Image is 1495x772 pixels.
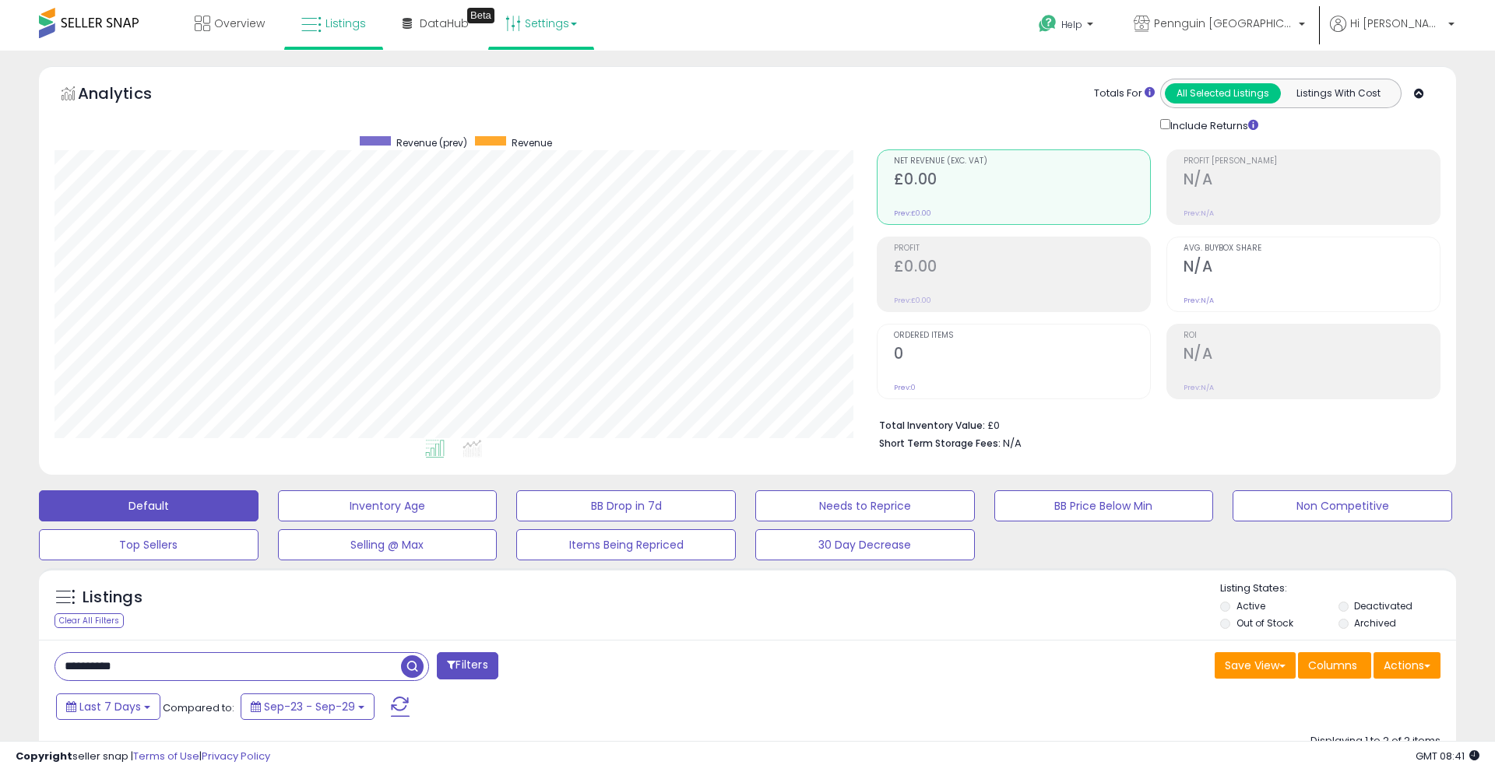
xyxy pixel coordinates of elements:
button: 30 Day Decrease [755,529,975,560]
button: All Selected Listings [1165,83,1281,104]
button: Filters [437,652,498,679]
small: Prev: £0.00 [894,209,931,218]
strong: Copyright [16,749,72,763]
span: ROI [1184,332,1440,340]
button: BB Drop in 7d [516,490,736,521]
button: BB Price Below Min [994,490,1214,521]
small: Prev: N/A [1184,383,1214,392]
h2: N/A [1184,345,1440,366]
b: Short Term Storage Fees: [879,437,1001,450]
button: Listings With Cost [1280,83,1396,104]
button: Selling @ Max [278,529,498,560]
span: Profit [PERSON_NAME] [1184,157,1440,166]
button: Columns [1298,652,1371,679]
div: seller snap | | [16,749,270,764]
small: Prev: £0.00 [894,296,931,305]
a: Privacy Policy [202,749,270,763]
span: Pennguin [GEOGRAPHIC_DATA] [1154,16,1294,31]
div: Clear All Filters [55,613,124,628]
button: Needs to Reprice [755,490,975,521]
span: Hi [PERSON_NAME] [1350,16,1444,31]
p: Listing States: [1220,581,1455,596]
label: Active [1236,599,1265,612]
span: Listings [325,16,366,31]
span: Help [1061,18,1082,31]
span: Last 7 Days [79,699,141,714]
a: Terms of Use [133,749,199,763]
h2: N/A [1184,170,1440,191]
button: Last 7 Days [56,693,160,720]
li: £0 [879,415,1429,433]
small: Prev: N/A [1184,209,1214,218]
h5: Analytics [78,82,182,108]
span: Compared to: [163,700,234,715]
button: Items Being Repriced [516,529,736,560]
div: Include Returns [1149,116,1277,134]
a: Hi [PERSON_NAME] [1330,16,1455,51]
div: Totals For [1094,86,1155,101]
a: Help [1026,2,1109,51]
span: Revenue [512,136,552,149]
h2: N/A [1184,258,1440,279]
h2: £0.00 [894,258,1150,279]
button: Inventory Age [278,490,498,521]
div: Displaying 1 to 2 of 2 items [1310,734,1440,749]
button: Sep-23 - Sep-29 [241,693,375,720]
h2: £0.00 [894,170,1150,191]
h5: Listings [83,587,142,609]
label: Archived [1354,616,1396,630]
button: Actions [1374,652,1440,679]
span: Profit [894,244,1150,253]
label: Deactivated [1354,599,1412,612]
small: Prev: N/A [1184,296,1214,305]
span: Overview [214,16,265,31]
button: Non Competitive [1233,490,1452,521]
div: Tooltip anchor [467,8,494,23]
label: Out of Stock [1236,616,1293,630]
span: Ordered Items [894,332,1150,340]
small: Prev: 0 [894,383,916,392]
span: Columns [1308,658,1357,673]
span: Avg. Buybox Share [1184,244,1440,253]
button: Default [39,490,259,521]
i: Get Help [1038,14,1057,33]
span: 2025-10-7 08:41 GMT [1416,749,1479,763]
h2: 0 [894,345,1150,366]
button: Save View [1215,652,1296,679]
span: DataHub [420,16,469,31]
button: Top Sellers [39,529,259,560]
span: N/A [1003,436,1022,451]
span: Revenue (prev) [396,136,467,149]
b: Total Inventory Value: [879,419,985,432]
span: Sep-23 - Sep-29 [264,699,355,714]
span: Net Revenue (Exc. VAT) [894,157,1150,166]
